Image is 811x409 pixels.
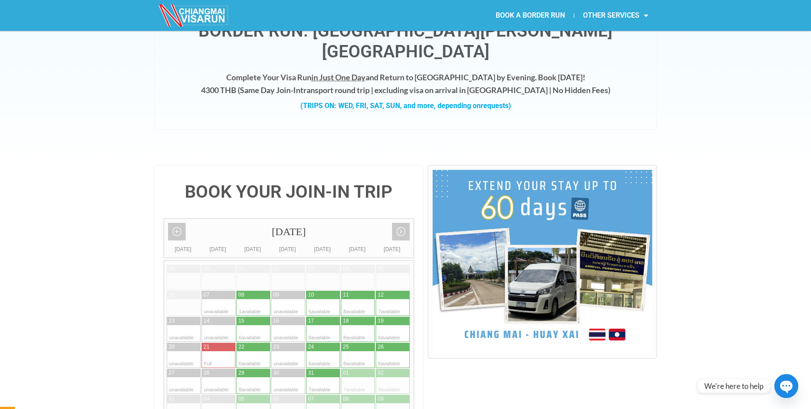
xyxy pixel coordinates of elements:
div: 05 [378,265,384,273]
div: 27 [169,369,175,377]
div: 29 [239,369,244,377]
div: 11 [343,291,349,299]
div: [DATE] [164,219,414,245]
div: 22 [239,343,244,351]
div: 23 [273,343,279,351]
strong: (TRIPS ON: WED, FRI, SAT, SUN, and more, depending on [300,101,511,110]
div: 13 [169,317,175,325]
a: OTHER SERVICES [574,5,657,26]
div: 02 [378,369,384,377]
div: 24 [308,343,314,351]
div: 02 [273,265,279,273]
span: requests) [481,101,511,110]
div: 06 [273,395,279,403]
div: [DATE] [201,245,235,254]
div: [DATE] [305,245,340,254]
div: 09 [378,395,384,403]
div: 30 [204,265,209,273]
span: in Just One Day [311,72,366,82]
div: 03 [308,265,314,273]
div: 06 [169,291,175,299]
div: 10 [308,291,314,299]
div: [DATE] [375,245,410,254]
div: 04 [204,395,209,403]
div: 25 [343,343,349,351]
div: [DATE] [340,245,375,254]
div: 18 [343,317,349,325]
div: 07 [204,291,209,299]
h4: BOOK YOUR JOIN-IN TRIP [164,183,415,201]
div: 31 [308,369,314,377]
div: 29 [169,265,175,273]
div: 17 [308,317,314,325]
div: 05 [239,395,244,403]
div: 07 [308,395,314,403]
div: 08 [343,395,349,403]
div: 28 [204,369,209,377]
div: [DATE] [270,245,305,254]
div: 03 [169,395,175,403]
div: 21 [204,343,209,351]
div: 19 [378,317,384,325]
div: 01 [343,369,349,377]
nav: Menu [406,5,657,26]
h4: Complete Your Visa Run and Return to [GEOGRAPHIC_DATA] by Evening. Book [DATE]! 4300 THB ( transp... [164,71,648,97]
div: [DATE] [166,245,201,254]
strong: Same Day Join-In [240,85,300,95]
div: 26 [378,343,384,351]
div: 14 [204,317,209,325]
div: 09 [273,291,279,299]
h1: Border Run: [GEOGRAPHIC_DATA][PERSON_NAME][GEOGRAPHIC_DATA] [164,21,648,62]
div: [DATE] [235,245,270,254]
div: 01 [239,265,244,273]
div: 30 [273,369,279,377]
div: 08 [239,291,244,299]
div: 20 [169,343,175,351]
a: BOOK A BORDER RUN [487,5,574,26]
div: 12 [378,291,384,299]
div: 15 [239,317,244,325]
div: 04 [343,265,349,273]
div: 16 [273,317,279,325]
